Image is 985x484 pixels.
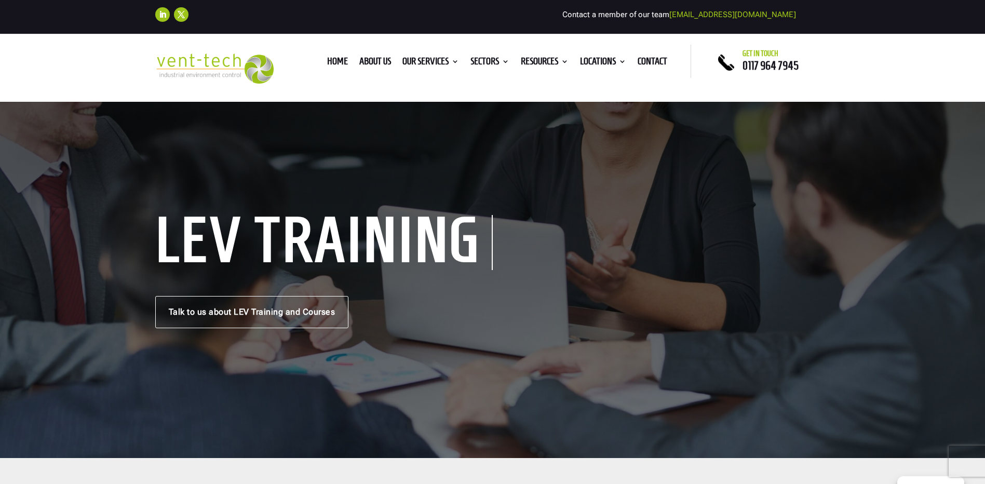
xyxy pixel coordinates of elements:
a: Follow on X [174,7,188,22]
a: Talk to us about LEV Training and Courses [155,296,349,328]
a: Contact [638,58,667,69]
span: Get in touch [743,49,778,58]
span: Contact a member of our team [562,10,796,19]
img: 2023-09-27T08_35_16.549ZVENT-TECH---Clear-background [155,53,274,84]
a: Sectors [470,58,509,69]
a: Locations [580,58,626,69]
a: [EMAIL_ADDRESS][DOMAIN_NAME] [669,10,796,19]
a: Home [327,58,348,69]
h1: LEV Training Courses [155,215,493,270]
a: Follow on LinkedIn [155,7,170,22]
a: Resources [521,58,569,69]
a: 0117 964 7945 [743,59,799,72]
a: Our Services [402,58,459,69]
a: About us [359,58,391,69]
